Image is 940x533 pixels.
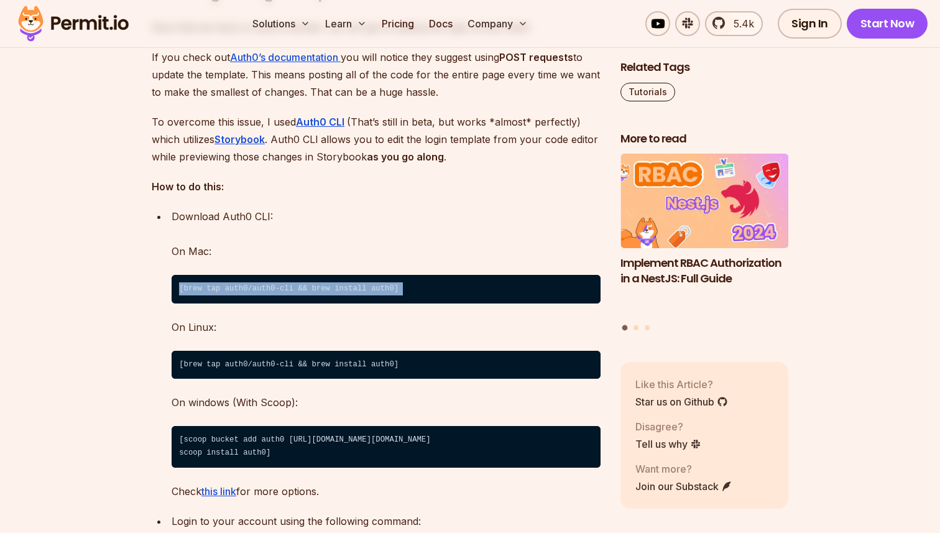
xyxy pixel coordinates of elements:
button: Company [463,11,533,36]
h2: Related Tags [620,60,788,75]
a: Star us on Github [635,394,728,409]
button: Go to slide 2 [634,325,638,330]
strong: POST requests [499,51,573,63]
button: Solutions [247,11,315,36]
u: Auth0’s documentation [230,51,338,63]
p: To overcome this issue, I used (That’s still in beta, but works *almost* perfectly) which utilize... [152,113,601,165]
a: Start Now [847,9,928,39]
p: On Linux: [172,318,601,336]
a: Sign In [778,9,842,39]
h3: Implement RBAC Authorization in a NestJS: Full Guide [620,256,788,287]
p: Want more? [635,461,732,476]
li: 1 of 3 [620,154,788,318]
code: [brew tap auth0/auth0-cli && brew install auth0] [172,351,601,379]
p: If you check out you will notice they suggest using to update the template. This means posting al... [152,49,601,101]
img: Implement RBAC Authorization in a NestJS: Full Guide [620,154,788,249]
p: Check for more options. [172,483,601,500]
a: Join our Substack [635,479,732,494]
a: Auth0 CLI [296,116,344,128]
a: Pricing [377,11,419,36]
a: Tell us why [635,437,701,452]
a: Tutorials [620,83,675,101]
div: Posts [620,154,788,333]
p: Disagree? [635,419,701,434]
a: this link [201,485,236,498]
a: Auth0’s documentation [230,51,341,63]
button: Learn [320,11,372,36]
a: Docs [424,11,458,36]
h2: More to read [620,131,788,147]
p: Download Auth0 CLI: On Mac: [172,208,601,260]
span: 5.4k [726,16,754,31]
a: Storybook [214,133,265,146]
code: [brew tap auth0/auth0-cli && brew install auth0] [172,275,601,304]
strong: as you go along [367,151,444,163]
a: Implement RBAC Authorization in a NestJS: Full GuideImplement RBAC Authorization in a NestJS: Ful... [620,154,788,318]
p: Like this Article? [635,377,728,392]
code: [scoop bucket add auth0 [URL][DOMAIN_NAME][DOMAIN_NAME] ⁠scoop install auth0] [172,426,601,468]
p: On windows (With Scoop): [172,394,601,411]
button: Go to slide 1 [622,325,628,331]
a: 5.4k [705,11,763,36]
button: Go to slide 3 [645,325,650,330]
strong: How to do this: [152,180,224,193]
img: Permit logo [12,2,134,45]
